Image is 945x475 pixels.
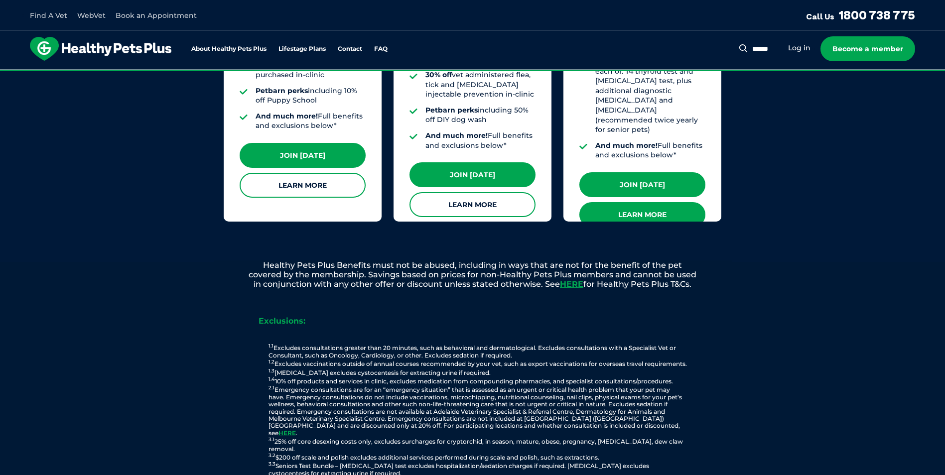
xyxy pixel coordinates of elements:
[338,46,362,52] a: Contact
[425,106,536,125] li: including 50% off DIY dog wash
[409,162,536,187] a: Join [DATE]
[77,11,106,20] a: WebVet
[425,106,478,115] strong: Petbarn perks
[256,86,366,106] li: including 10% off Puppy School
[269,358,274,365] sup: 1.2
[278,429,296,437] a: HERE
[269,384,274,391] sup: 2.1
[806,11,834,21] span: Call Us
[579,172,705,197] a: Join [DATE]
[788,43,810,53] a: Log in
[425,131,488,140] strong: And much more!
[256,86,308,95] strong: Petbarn perks
[256,112,366,131] li: Full benefits and exclusions below*
[259,316,305,326] strong: Exclusions:
[30,11,67,20] a: Find A Vet
[256,112,318,120] strong: And much more!
[806,7,915,22] a: Call Us1800 738 775
[286,70,659,79] span: Proactive, preventative wellness program designed to keep your pet healthier and happier for longer
[191,46,267,52] a: About Healthy Pets Plus
[269,452,275,459] sup: 3.2
[30,37,171,61] img: hpp-logo
[595,45,705,135] li: Including one each of: T4 thyroid test and [MEDICAL_DATA] test, plus additional diagnostic [MEDIC...
[269,461,275,467] sup: 3.3
[425,70,536,100] li: vet administered flea, tick and [MEDICAL_DATA] injectable prevention in-clinic
[116,11,197,20] a: Book an Appointment
[278,46,326,52] a: Lifestage Plans
[269,376,275,382] sup: 1.4
[737,43,750,53] button: Search
[240,173,366,198] a: Learn More
[269,436,274,443] sup: 3.1
[269,343,273,349] sup: 1.1
[579,202,705,227] a: Learn More
[214,260,732,289] p: Healthy Pets Plus Benefits must not be abused, including in ways that are not for the benefit of ...
[409,192,536,217] a: Learn More
[425,70,452,79] strong: 30% off
[595,141,705,160] li: Full benefits and exclusions below*
[820,36,915,61] a: Become a member
[595,141,658,150] strong: And much more!
[425,131,536,150] li: Full benefits and exclusions below*
[374,46,388,52] a: FAQ
[240,143,366,168] a: Join [DATE]
[560,279,583,289] a: HERE
[269,367,274,374] sup: 1.3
